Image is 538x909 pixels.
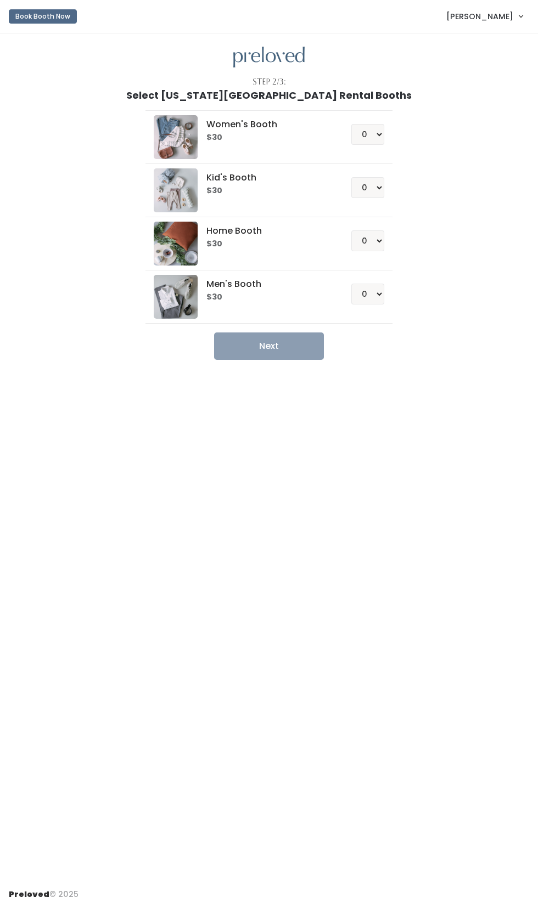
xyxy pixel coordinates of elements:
[206,173,326,183] h5: Kid's Booth
[206,293,326,302] h6: $30
[154,222,198,266] img: preloved logo
[206,120,326,129] h5: Women's Booth
[9,9,77,24] button: Book Booth Now
[253,76,286,88] div: Step 2/3:
[154,168,198,212] img: preloved logo
[206,187,326,195] h6: $30
[446,10,513,22] span: [PERSON_NAME]
[9,4,77,29] a: Book Booth Now
[206,133,326,142] h6: $30
[435,4,534,28] a: [PERSON_NAME]
[9,880,79,900] div: © 2025
[154,115,198,159] img: preloved logo
[154,275,198,319] img: preloved logo
[206,226,326,236] h5: Home Booth
[233,47,305,68] img: preloved logo
[206,240,326,249] h6: $30
[126,90,412,101] h1: Select [US_STATE][GEOGRAPHIC_DATA] Rental Booths
[206,279,326,289] h5: Men's Booth
[9,889,49,900] span: Preloved
[214,332,324,360] button: Next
